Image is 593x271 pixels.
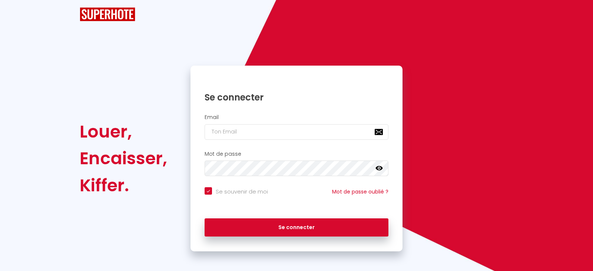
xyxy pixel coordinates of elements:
[80,7,135,21] img: SuperHote logo
[205,151,388,157] h2: Mot de passe
[80,118,167,145] div: Louer,
[205,218,388,237] button: Se connecter
[332,188,388,195] a: Mot de passe oublié ?
[80,172,167,199] div: Kiffer.
[80,145,167,172] div: Encaisser,
[205,124,388,140] input: Ton Email
[205,92,388,103] h1: Se connecter
[205,114,388,120] h2: Email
